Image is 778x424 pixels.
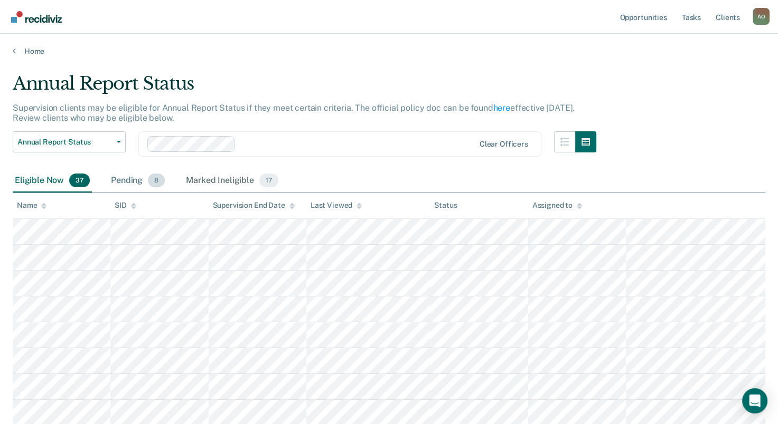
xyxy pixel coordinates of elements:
span: Annual Report Status [17,138,113,147]
div: Annual Report Status [13,73,596,103]
div: SID [115,201,136,210]
span: 8 [148,174,165,187]
button: Annual Report Status [13,131,126,152]
p: Supervision clients may be eligible for Annual Report Status if they meet certain criteria. The o... [13,103,575,123]
div: Assigned to [532,201,582,210]
div: Open Intercom Messenger [742,388,767,413]
div: Supervision End Date [213,201,295,210]
a: here [493,103,510,113]
div: Clear officers [480,140,528,149]
button: Profile dropdown button [753,8,770,25]
img: Recidiviz [11,11,62,23]
span: 17 [259,174,278,187]
div: Last Viewed [311,201,362,210]
div: Pending8 [109,169,167,192]
div: Eligible Now37 [13,169,92,192]
span: 37 [69,174,90,187]
div: Marked Ineligible17 [184,169,280,192]
div: Name [17,201,46,210]
div: Status [434,201,457,210]
div: A O [753,8,770,25]
a: Home [13,46,765,56]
